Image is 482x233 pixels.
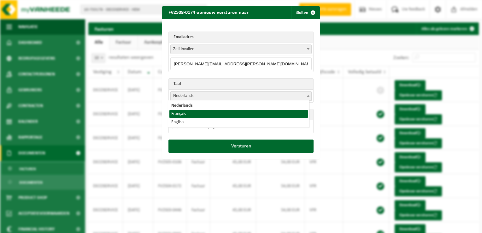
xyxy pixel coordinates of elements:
[162,6,255,18] h2: FV2508-0174 opnieuw versturen naar
[291,6,319,19] button: Sluiten
[171,45,311,54] span: Zelf invullen
[169,79,313,90] th: Taal
[169,102,308,110] li: Nederlands
[171,92,311,100] span: Nederlands
[168,140,314,153] button: Versturen
[170,45,312,54] span: Zelf invullen
[170,57,312,70] input: Emailadres
[169,110,308,118] li: Français
[170,91,312,101] span: Nederlands
[169,118,308,126] li: English
[169,32,313,43] th: Emailadres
